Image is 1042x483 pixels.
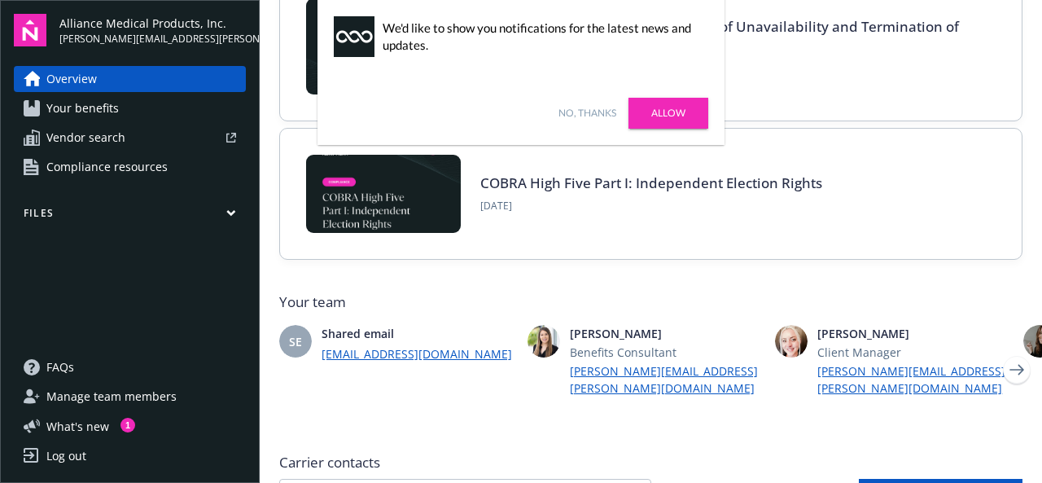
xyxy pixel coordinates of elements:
a: Your benefits [14,95,246,121]
img: photo [528,325,560,358]
img: BLOG-Card Image - Compliance - COBRA High Five Pt 1 07-18-25.jpg [306,155,461,233]
span: Your benefits [46,95,119,121]
div: Log out [46,443,86,469]
img: photo [775,325,808,358]
a: No, thanks [558,106,616,121]
span: [PERSON_NAME] [817,325,1010,342]
span: [PERSON_NAME] [570,325,763,342]
button: Files [14,206,246,226]
span: What ' s new [46,418,109,435]
a: Compliance resources [14,154,246,180]
span: Carrier contacts [279,453,1022,472]
span: Benefits Consultant [570,344,763,361]
a: COBRA High Five Part I: Independent Election Rights [480,173,822,192]
a: Next [1004,357,1030,383]
span: [DATE] [480,60,976,75]
span: [PERSON_NAME][EMAIL_ADDRESS][PERSON_NAME][PERSON_NAME][DOMAIN_NAME] [59,32,246,46]
button: What's new1 [14,418,135,435]
span: Your team [279,292,1022,312]
a: [PERSON_NAME][EMAIL_ADDRESS][PERSON_NAME][DOMAIN_NAME] [817,362,1010,397]
a: Vendor search [14,125,246,151]
a: Allow [628,98,708,129]
a: FAQs [14,354,246,380]
span: Overview [46,66,97,92]
a: [EMAIL_ADDRESS][DOMAIN_NAME] [322,345,514,362]
span: Manage team members [46,384,177,410]
a: Manage team members [14,384,246,410]
span: Client Manager [817,344,1010,361]
span: FAQs [46,354,74,380]
div: We'd like to show you notifications for the latest news and updates. [383,20,700,54]
span: [DATE] [480,199,822,213]
a: [PERSON_NAME][EMAIL_ADDRESS][PERSON_NAME][DOMAIN_NAME] [570,362,763,397]
div: 1 [120,418,135,433]
span: Vendor search [46,125,125,151]
a: Overview [14,66,246,92]
span: Compliance resources [46,154,168,180]
span: SE [289,333,302,350]
button: Alliance Medical Products, Inc.[PERSON_NAME][EMAIL_ADDRESS][PERSON_NAME][PERSON_NAME][DOMAIN_NAME] [59,14,246,46]
span: Shared email [322,325,514,342]
img: navigator-logo.svg [14,14,46,46]
span: Alliance Medical Products, Inc. [59,15,246,32]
